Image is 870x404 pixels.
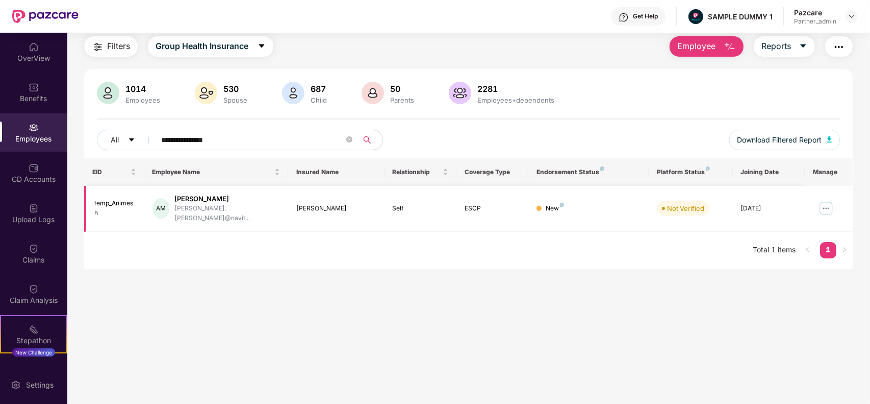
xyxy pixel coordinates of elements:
button: Download Filtered Report [729,130,840,150]
button: left [800,242,816,258]
div: 50 [388,84,416,94]
th: Manage [805,158,853,186]
img: svg+xml;base64,PHN2ZyBpZD0iQ2xhaW0iIHhtbG5zPSJodHRwOi8vd3d3LnczLm9yZy8yMDAwL3N2ZyIgd2lkdGg9IjIwIi... [29,244,39,254]
img: svg+xml;base64,PHN2ZyB4bWxucz0iaHR0cDovL3d3dy53My5vcmcvMjAwMC9zdmciIHdpZHRoPSI4IiBoZWlnaHQ9IjgiIH... [706,167,710,171]
li: Next Page [836,242,853,258]
span: Group Health Insurance [156,40,248,53]
li: 1 [820,242,836,258]
img: svg+xml;base64,PHN2ZyB4bWxucz0iaHR0cDovL3d3dy53My5vcmcvMjAwMC9zdmciIHhtbG5zOnhsaW5rPSJodHRwOi8vd3... [449,82,471,104]
th: Employee Name [144,158,289,186]
span: caret-down [799,42,807,51]
div: [PERSON_NAME] [296,204,376,213]
span: search [357,136,377,144]
img: svg+xml;base64,PHN2ZyB4bWxucz0iaHR0cDovL3d3dy53My5vcmcvMjAwMC9zdmciIHhtbG5zOnhsaW5rPSJodHRwOi8vd3... [282,82,304,104]
div: Spouse [221,96,249,104]
div: temp_Animesh [94,199,136,218]
span: Employee Name [152,168,273,176]
span: close-circle [346,135,352,145]
div: Employees [123,96,162,104]
span: Relationship [393,168,441,176]
img: svg+xml;base64,PHN2ZyB4bWxucz0iaHR0cDovL3d3dy53My5vcmcvMjAwMC9zdmciIHdpZHRoPSI4IiBoZWlnaHQ9IjgiIH... [560,203,564,207]
div: [PERSON_NAME].[PERSON_NAME]@navit... [174,204,280,223]
div: SAMPLE DUMMY 1 [708,12,773,21]
div: Self [393,204,448,213]
span: close-circle [346,136,352,142]
img: svg+xml;base64,PHN2ZyB4bWxucz0iaHR0cDovL3d3dy53My5vcmcvMjAwMC9zdmciIHhtbG5zOnhsaW5rPSJodHRwOi8vd3... [362,82,384,104]
span: All [111,134,119,146]
button: Allcaret-down [97,130,159,150]
button: Group Health Insurancecaret-down [148,36,273,57]
img: svg+xml;base64,PHN2ZyB4bWxucz0iaHR0cDovL3d3dy53My5vcmcvMjAwMC9zdmciIHdpZHRoPSIyNCIgaGVpZ2h0PSIyNC... [92,41,104,53]
li: Previous Page [800,242,816,258]
img: New Pazcare Logo [12,10,79,23]
img: svg+xml;base64,PHN2ZyBpZD0iRW5kb3JzZW1lbnRzIiB4bWxucz0iaHR0cDovL3d3dy53My5vcmcvMjAwMC9zdmciIHdpZH... [29,365,39,375]
button: Filters [84,36,138,57]
div: 530 [221,84,249,94]
div: New Challenge [12,348,55,357]
div: 2281 [475,84,556,94]
li: Total 1 items [753,242,796,258]
span: Filters [107,40,130,53]
div: Parents [388,96,416,104]
img: svg+xml;base64,PHN2ZyBpZD0iRW1wbG95ZWVzIiB4bWxucz0iaHR0cDovL3d3dy53My5vcmcvMjAwMC9zdmciIHdpZHRoPS... [29,123,39,133]
div: [PERSON_NAME] [174,194,280,204]
img: svg+xml;base64,PHN2ZyB4bWxucz0iaHR0cDovL3d3dy53My5vcmcvMjAwMC9zdmciIHhtbG5zOnhsaW5rPSJodHRwOi8vd3... [195,82,217,104]
div: Get Help [633,12,658,20]
button: Employee [670,36,744,57]
div: 687 [309,84,329,94]
div: Partner_admin [794,17,836,26]
span: right [841,247,848,253]
span: Download Filtered Report [737,134,822,146]
img: svg+xml;base64,PHN2ZyB4bWxucz0iaHR0cDovL3d3dy53My5vcmcvMjAwMC9zdmciIHdpZHRoPSI4IiBoZWlnaHQ9IjgiIH... [600,167,604,171]
img: svg+xml;base64,PHN2ZyBpZD0iU2V0dGluZy0yMHgyMCIgeG1sbnM9Imh0dHA6Ly93d3cudzMub3JnLzIwMDAvc3ZnIiB3aW... [11,380,21,390]
span: caret-down [128,136,135,145]
div: Platform Status [657,168,725,176]
img: svg+xml;base64,PHN2ZyB4bWxucz0iaHR0cDovL3d3dy53My5vcmcvMjAwMC9zdmciIHhtbG5zOnhsaW5rPSJodHRwOi8vd3... [724,41,736,53]
div: 1014 [123,84,162,94]
th: Coverage Type [456,158,528,186]
span: left [805,247,811,253]
span: Reports [761,40,791,53]
div: Employees+dependents [475,96,556,104]
div: Child [309,96,329,104]
span: caret-down [258,42,266,51]
div: [DATE] [741,204,797,213]
img: manageButton [818,200,834,217]
img: svg+xml;base64,PHN2ZyBpZD0iSGVscC0zMngzMiIgeG1sbnM9Imh0dHA6Ly93d3cudzMub3JnLzIwMDAvc3ZnIiB3aWR0aD... [619,12,629,22]
th: EID [84,158,144,186]
img: svg+xml;base64,PHN2ZyBpZD0iRHJvcGRvd24tMzJ4MzIiIHhtbG5zPSJodHRwOi8vd3d3LnczLm9yZy8yMDAwL3N2ZyIgd2... [848,12,856,20]
div: Endorsement Status [536,168,641,176]
div: New [546,204,564,213]
img: svg+xml;base64,PHN2ZyBpZD0iSG9tZSIgeG1sbnM9Imh0dHA6Ly93d3cudzMub3JnLzIwMDAvc3ZnIiB3aWR0aD0iMjAiIG... [29,42,39,52]
img: svg+xml;base64,PHN2ZyB4bWxucz0iaHR0cDovL3d3dy53My5vcmcvMjAwMC9zdmciIHdpZHRoPSIyNCIgaGVpZ2h0PSIyNC... [833,41,845,53]
a: 1 [820,242,836,257]
button: Reportscaret-down [754,36,815,57]
div: AM [152,198,169,219]
th: Joining Date [733,158,805,186]
div: Stepathon [1,336,66,346]
th: Relationship [385,158,456,186]
div: Not Verified [667,203,704,213]
div: Pazcare [794,8,836,17]
span: Employee [677,40,715,53]
img: svg+xml;base64,PHN2ZyBpZD0iQ2xhaW0iIHhtbG5zPSJodHRwOi8vd3d3LnczLm9yZy8yMDAwL3N2ZyIgd2lkdGg9IjIwIi... [29,284,39,294]
span: EID [92,168,129,176]
img: svg+xml;base64,PHN2ZyBpZD0iVXBsb2FkX0xvZ3MiIGRhdGEtbmFtZT0iVXBsb2FkIExvZ3MiIHhtbG5zPSJodHRwOi8vd3... [29,203,39,213]
img: svg+xml;base64,PHN2ZyBpZD0iQ0RfQWNjb3VudHMiIGRhdGEtbmFtZT0iQ0QgQWNjb3VudHMiIHhtbG5zPSJodHRwOi8vd3... [29,163,39,173]
img: svg+xml;base64,PHN2ZyBpZD0iQmVuZWZpdHMiIHhtbG5zPSJodHRwOi8vd3d3LnczLm9yZy8yMDAwL3N2ZyIgd2lkdGg9Ij... [29,82,39,92]
button: right [836,242,853,258]
img: svg+xml;base64,PHN2ZyB4bWxucz0iaHR0cDovL3d3dy53My5vcmcvMjAwMC9zdmciIHdpZHRoPSIyMSIgaGVpZ2h0PSIyMC... [29,324,39,335]
th: Insured Name [288,158,384,186]
img: Pazcare_Alternative_logo-01-01.png [688,9,703,24]
div: Settings [23,380,57,390]
button: search [357,130,383,150]
img: svg+xml;base64,PHN2ZyB4bWxucz0iaHR0cDovL3d3dy53My5vcmcvMjAwMC9zdmciIHhtbG5zOnhsaW5rPSJodHRwOi8vd3... [827,136,832,142]
div: ESCP [465,204,520,213]
img: svg+xml;base64,PHN2ZyB4bWxucz0iaHR0cDovL3d3dy53My5vcmcvMjAwMC9zdmciIHhtbG5zOnhsaW5rPSJodHRwOi8vd3... [97,82,119,104]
